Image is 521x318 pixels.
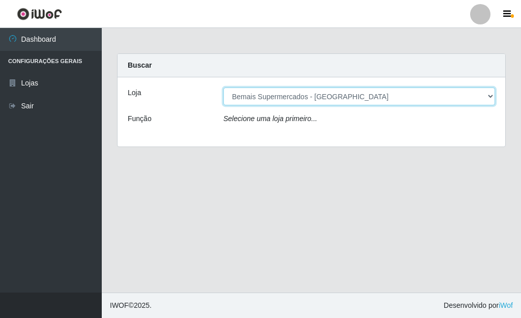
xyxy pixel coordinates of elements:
i: Selecione uma loja primeiro... [223,114,317,123]
span: Desenvolvido por [444,300,513,311]
strong: Buscar [128,61,152,69]
img: CoreUI Logo [17,8,62,20]
span: IWOF [110,301,129,309]
a: iWof [499,301,513,309]
label: Loja [128,88,141,98]
span: © 2025 . [110,300,152,311]
label: Função [128,113,152,124]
